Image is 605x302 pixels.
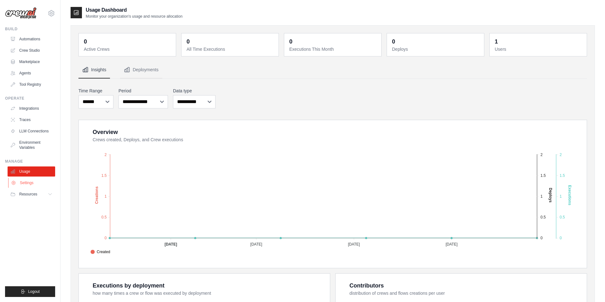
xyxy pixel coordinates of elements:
[289,46,377,52] dt: Executions This Month
[5,26,55,32] div: Build
[164,242,177,247] tspan: [DATE]
[93,281,164,290] div: Executions by deployment
[349,281,384,290] div: Contributors
[8,45,55,55] a: Crew Studio
[105,153,107,157] tspan: 2
[560,215,565,219] tspan: 0.5
[101,215,107,219] tspan: 0.5
[5,159,55,164] div: Manage
[8,126,55,136] a: LLM Connections
[560,194,562,199] tspan: 1
[540,215,546,219] tspan: 0.5
[8,79,55,90] a: Tool Registry
[84,46,172,52] dt: Active Crews
[540,173,546,178] tspan: 1.5
[93,290,322,296] dt: how many times a crew or flow was executed by deployment
[8,115,55,125] a: Traces
[392,46,480,52] dt: Deploys
[8,68,55,78] a: Agents
[560,236,562,240] tspan: 0
[8,57,55,67] a: Marketplace
[8,178,56,188] a: Settings
[187,37,190,46] div: 0
[446,242,458,247] tspan: [DATE]
[392,37,395,46] div: 0
[28,289,40,294] span: Logout
[105,236,107,240] tspan: 0
[173,88,216,94] label: Data type
[8,34,55,44] a: Automations
[101,173,107,178] tspan: 1.5
[86,6,182,14] h2: Usage Dashboard
[19,192,37,197] span: Resources
[548,188,553,203] text: Deploys
[78,88,113,94] label: Time Range
[95,186,99,204] text: Creations
[8,166,55,177] a: Usage
[540,194,543,199] tspan: 1
[8,189,55,199] button: Resources
[495,37,498,46] div: 1
[560,173,565,178] tspan: 1.5
[348,242,360,247] tspan: [DATE]
[78,61,110,78] button: Insights
[560,153,562,157] tspan: 2
[250,242,262,247] tspan: [DATE]
[86,14,182,19] p: Monitor your organization's usage and resource allocation
[8,103,55,113] a: Integrations
[5,96,55,101] div: Operate
[568,185,572,205] text: Executions
[540,153,543,157] tspan: 2
[90,249,110,255] span: Created
[187,46,275,52] dt: All Time Executions
[93,128,118,136] div: Overview
[84,37,87,46] div: 0
[495,46,583,52] dt: Users
[289,37,292,46] div: 0
[120,61,162,78] button: Deployments
[8,137,55,153] a: Environment Variables
[540,236,543,240] tspan: 0
[105,194,107,199] tspan: 1
[5,7,37,19] img: Logo
[93,136,579,143] dt: Crews created, Deploys, and Crew executions
[5,286,55,297] button: Logout
[78,61,587,78] nav: Tabs
[118,88,168,94] label: Period
[349,290,579,296] dt: distribution of crews and flows creations per user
